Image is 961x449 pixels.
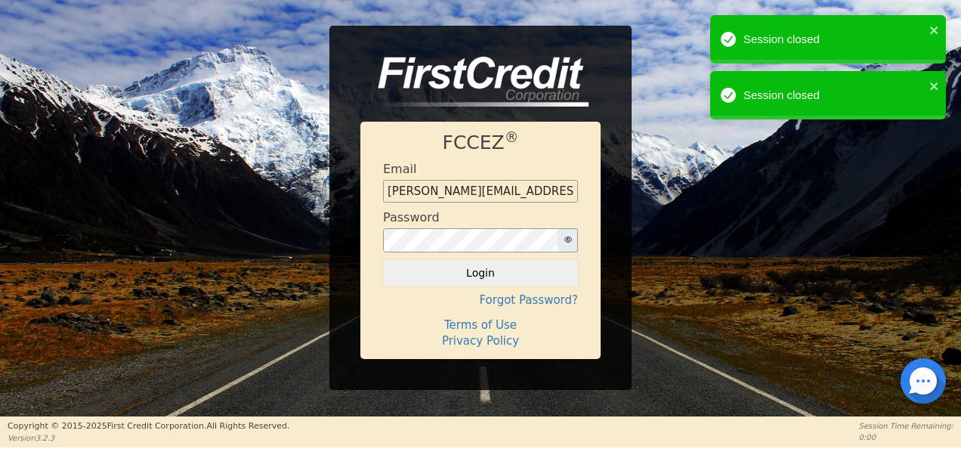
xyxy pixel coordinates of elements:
p: 0:00 [859,432,953,443]
h4: Forgot Password? [383,293,578,307]
img: logo-CMu_cnol.png [360,57,589,107]
h4: Terms of Use [383,318,578,332]
h4: Privacy Policy [383,334,578,348]
p: Version 3.2.3 [8,432,289,444]
input: Enter email [383,180,578,203]
div: Session closed [743,87,925,104]
h1: FCCEZ [383,132,578,154]
sup: ® [505,129,519,145]
button: close [929,21,940,39]
h4: Password [383,210,440,224]
input: password [383,228,558,252]
p: Copyright © 2015- 2025 First Credit Corporation. [8,420,289,433]
div: Session closed [743,31,925,48]
button: close [929,77,940,94]
button: Login [383,260,578,286]
span: All Rights Reserved. [206,421,289,431]
h4: Email [383,162,416,176]
p: Session Time Remaining: [859,420,953,432]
